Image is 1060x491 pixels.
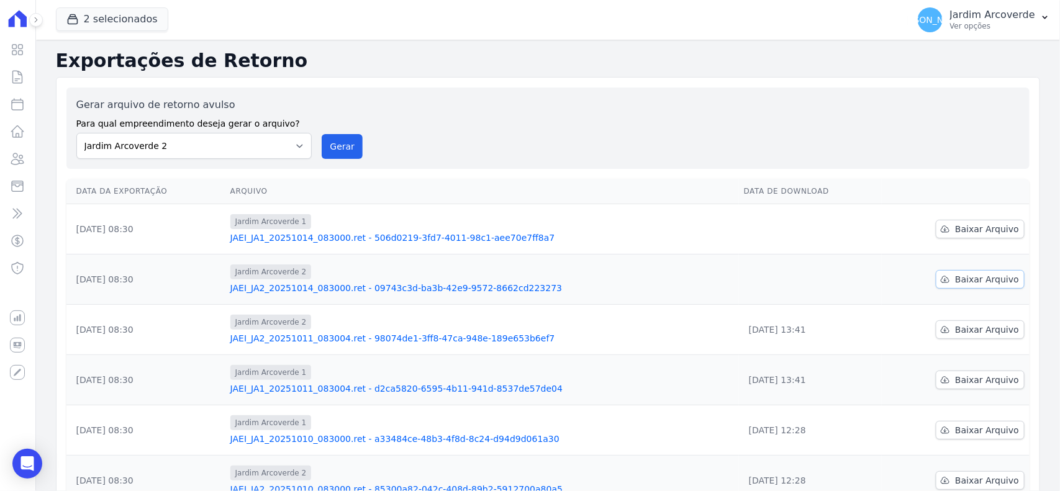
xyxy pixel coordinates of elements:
[936,320,1025,339] a: Baixar Arquivo
[230,214,312,229] span: Jardim Arcoverde 1
[76,112,312,130] label: Para qual empreendimento deseja gerar o arquivo?
[936,371,1025,389] a: Baixar Arquivo
[66,355,225,405] td: [DATE] 08:30
[230,264,312,279] span: Jardim Arcoverde 2
[955,323,1019,336] span: Baixar Arquivo
[66,204,225,255] td: [DATE] 08:30
[230,232,734,244] a: JAEI_JA1_20251014_083000.ret - 506d0219-3fd7-4011-98c1-aee70e7ff8a7
[56,7,168,31] button: 2 selecionados
[76,97,312,112] label: Gerar arquivo de retorno avulso
[739,179,882,204] th: Data de Download
[955,223,1019,235] span: Baixar Arquivo
[955,273,1019,286] span: Baixar Arquivo
[230,382,734,395] a: JAEI_JA1_20251011_083004.ret - d2ca5820-6595-4b11-941d-8537de57de04
[908,2,1060,37] button: [PERSON_NAME] Jardim Arcoverde Ver opções
[936,471,1025,490] a: Baixar Arquivo
[936,270,1025,289] a: Baixar Arquivo
[739,405,882,456] td: [DATE] 12:28
[66,255,225,305] td: [DATE] 08:30
[955,374,1019,386] span: Baixar Arquivo
[322,134,363,159] button: Gerar
[225,179,739,204] th: Arquivo
[230,466,312,480] span: Jardim Arcoverde 2
[230,415,312,430] span: Jardim Arcoverde 1
[230,315,312,330] span: Jardim Arcoverde 2
[56,50,1040,72] h2: Exportações de Retorno
[230,282,734,294] a: JAEI_JA2_20251014_083000.ret - 09743c3d-ba3b-42e9-9572-8662cd223273
[230,365,312,380] span: Jardim Arcoverde 1
[950,21,1035,31] p: Ver opções
[66,305,225,355] td: [DATE] 08:30
[66,405,225,456] td: [DATE] 08:30
[936,220,1025,238] a: Baixar Arquivo
[739,305,882,355] td: [DATE] 13:41
[955,474,1019,487] span: Baixar Arquivo
[955,424,1019,436] span: Baixar Arquivo
[739,355,882,405] td: [DATE] 13:41
[230,332,734,345] a: JAEI_JA2_20251011_083004.ret - 98074de1-3ff8-47ca-948e-189e653b6ef7
[950,9,1035,21] p: Jardim Arcoverde
[12,449,42,479] div: Open Intercom Messenger
[230,433,734,445] a: JAEI_JA1_20251010_083000.ret - a33484ce-48b3-4f8d-8c24-d94d9d061a30
[936,421,1025,439] a: Baixar Arquivo
[66,179,225,204] th: Data da Exportação
[894,16,966,24] span: [PERSON_NAME]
